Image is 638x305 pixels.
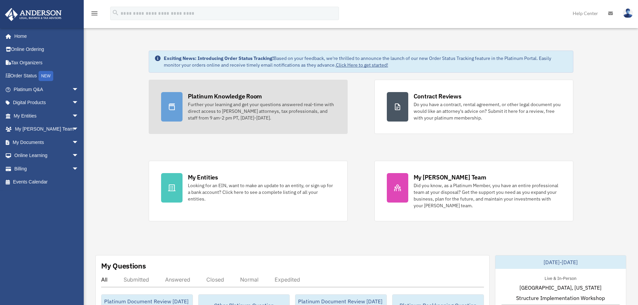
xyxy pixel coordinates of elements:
[72,136,85,149] span: arrow_drop_down
[519,284,601,292] span: [GEOGRAPHIC_DATA], [US_STATE]
[188,173,218,181] div: My Entities
[72,96,85,110] span: arrow_drop_down
[112,9,119,16] i: search
[5,162,89,175] a: Billingarrow_drop_down
[124,276,149,283] div: Submitted
[275,276,300,283] div: Expedited
[72,83,85,96] span: arrow_drop_down
[101,261,146,271] div: My Questions
[5,96,89,109] a: Digital Productsarrow_drop_down
[72,162,85,176] span: arrow_drop_down
[149,161,348,221] a: My Entities Looking for an EIN, want to make an update to an entity, or sign up for a bank accoun...
[39,71,53,81] div: NEW
[5,56,89,69] a: Tax Organizers
[72,123,85,136] span: arrow_drop_down
[414,92,462,100] div: Contract Reviews
[188,101,335,121] div: Further your learning and get your questions answered real-time with direct access to [PERSON_NAM...
[149,80,348,134] a: Platinum Knowledge Room Further your learning and get your questions answered real-time with dire...
[414,173,486,181] div: My [PERSON_NAME] Team
[5,123,89,136] a: My [PERSON_NAME] Teamarrow_drop_down
[90,9,98,17] i: menu
[5,29,85,43] a: Home
[336,62,388,68] a: Click Here to get started!
[5,43,89,56] a: Online Ordering
[5,109,89,123] a: My Entitiesarrow_drop_down
[5,136,89,149] a: My Documentsarrow_drop_down
[188,92,262,100] div: Platinum Knowledge Room
[72,149,85,163] span: arrow_drop_down
[72,109,85,123] span: arrow_drop_down
[164,55,568,68] div: Based on your feedback, we're thrilled to announce the launch of our new Order Status Tracking fe...
[165,276,190,283] div: Answered
[5,149,89,162] a: Online Learningarrow_drop_down
[240,276,259,283] div: Normal
[5,69,89,83] a: Order StatusNEW
[90,12,98,17] a: menu
[516,294,605,302] span: Structure Implementation Workshop
[374,161,573,221] a: My [PERSON_NAME] Team Did you know, as a Platinum Member, you have an entire professional team at...
[3,8,64,21] img: Anderson Advisors Platinum Portal
[5,83,89,96] a: Platinum Q&Aarrow_drop_down
[188,182,335,202] div: Looking for an EIN, want to make an update to an entity, or sign up for a bank account? Click her...
[414,101,561,121] div: Do you have a contract, rental agreement, or other legal document you would like an attorney's ad...
[374,80,573,134] a: Contract Reviews Do you have a contract, rental agreement, or other legal document you would like...
[164,55,274,61] strong: Exciting News: Introducing Order Status Tracking!
[5,175,89,189] a: Events Calendar
[539,274,582,281] div: Live & In-Person
[206,276,224,283] div: Closed
[623,8,633,18] img: User Pic
[101,276,108,283] div: All
[414,182,561,209] div: Did you know, as a Platinum Member, you have an entire professional team at your disposal? Get th...
[495,255,626,269] div: [DATE]-[DATE]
